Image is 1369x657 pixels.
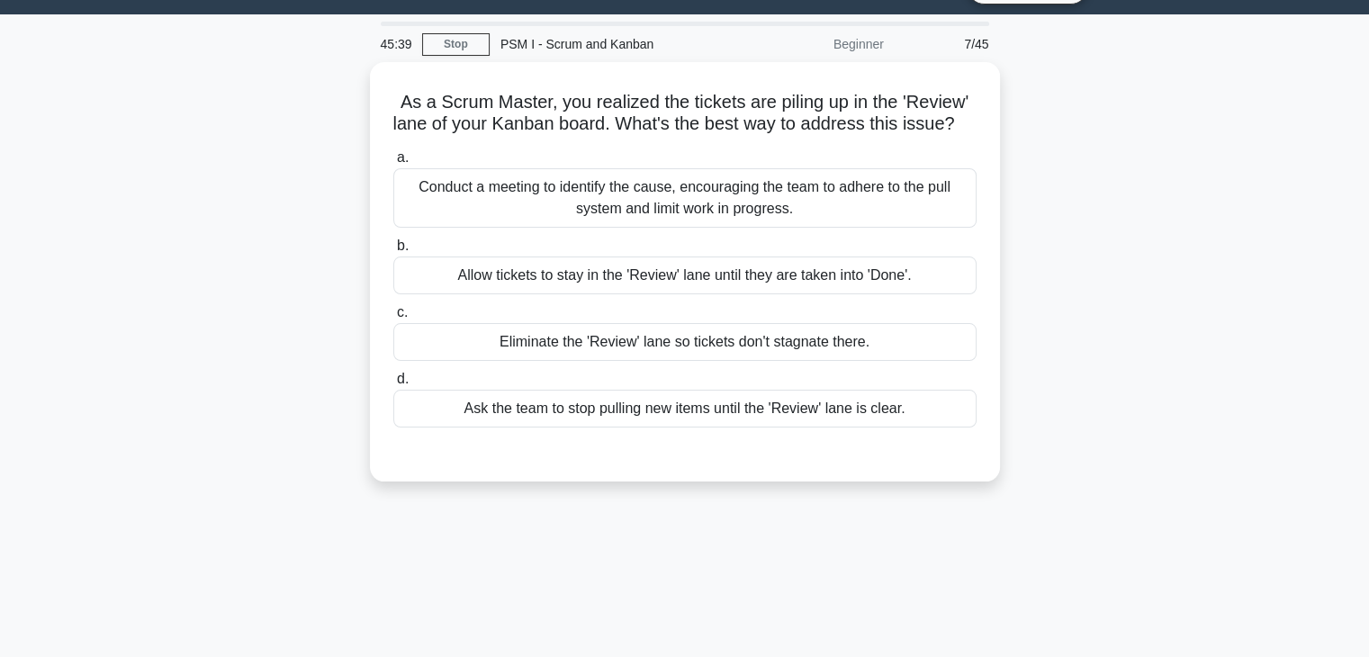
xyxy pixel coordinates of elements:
div: 45:39 [370,26,422,62]
span: c. [397,304,408,319]
div: Ask the team to stop pulling new items until the 'Review' lane is clear. [393,390,977,427]
h5: As a Scrum Master, you realized the tickets are piling up in the 'Review' lane of your Kanban boa... [392,91,978,136]
div: Conduct a meeting to identify the cause, encouraging the team to adhere to the pull system and li... [393,168,977,228]
div: Allow tickets to stay in the 'Review' lane until they are taken into 'Done'. [393,256,977,294]
span: a. [397,149,409,165]
div: Eliminate the 'Review' lane so tickets don't stagnate there. [393,323,977,361]
span: b. [397,238,409,253]
a: Stop [422,33,490,56]
span: d. [397,371,409,386]
div: PSM I - Scrum and Kanban [490,26,737,62]
div: Beginner [737,26,895,62]
div: 7/45 [895,26,1000,62]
